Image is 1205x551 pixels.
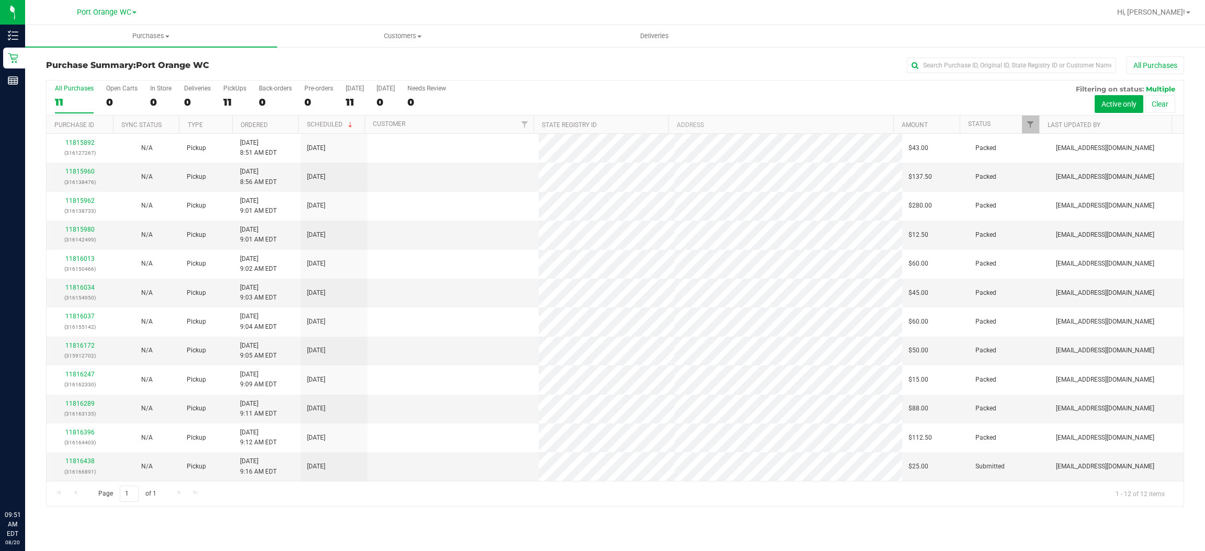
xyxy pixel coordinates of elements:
p: (316154950) [53,293,107,303]
span: $60.00 [908,317,928,327]
p: (316127267) [53,148,107,158]
inline-svg: Inventory [8,30,18,41]
a: Filter [516,116,533,133]
p: (316162330) [53,380,107,389]
span: [DATE] 9:09 AM EDT [240,370,277,389]
span: [DATE] 8:51 AM EDT [240,138,277,158]
span: [EMAIL_ADDRESS][DOMAIN_NAME] [1056,462,1154,472]
button: N/A [141,346,153,355]
span: $25.00 [908,462,928,472]
span: Not Applicable [141,463,153,470]
p: (316138476) [53,177,107,187]
p: (316155142) [53,322,107,332]
span: Customers [278,31,529,41]
button: N/A [141,462,153,472]
p: (316138733) [53,206,107,216]
div: 0 [377,96,395,108]
a: Customers [277,25,529,47]
span: Not Applicable [141,231,153,238]
span: Packed [975,259,996,269]
span: [DATE] 9:01 AM EDT [240,196,277,216]
span: $88.00 [908,404,928,414]
span: $43.00 [908,143,928,153]
span: Not Applicable [141,318,153,325]
span: Not Applicable [141,347,153,354]
button: Active only [1095,95,1143,113]
div: Back-orders [259,85,292,92]
a: 11815960 [65,168,95,175]
span: Pickup [187,288,206,298]
span: [DATE] [307,288,325,298]
a: Amount [902,121,928,129]
span: Packed [975,317,996,327]
p: 09:51 AM EDT [5,510,20,538]
div: In Store [150,85,172,92]
a: 11815980 [65,226,95,233]
span: Packed [975,346,996,355]
iframe: Resource center [10,467,42,499]
span: Packed [975,288,996,298]
p: (316166891) [53,467,107,477]
h3: Purchase Summary: [46,61,425,70]
span: [DATE] [307,143,325,153]
span: [DATE] 9:05 AM EDT [240,341,277,361]
button: N/A [141,143,153,153]
span: [DATE] 9:04 AM EDT [240,312,277,331]
div: [DATE] [377,85,395,92]
a: 11816289 [65,400,95,407]
span: Packed [975,433,996,443]
div: 11 [346,96,364,108]
a: 11816037 [65,313,95,320]
span: Pickup [187,346,206,355]
span: Not Applicable [141,260,153,267]
span: [DATE] 8:56 AM EDT [240,167,277,187]
span: [DATE] [307,346,325,355]
div: 0 [407,96,446,108]
a: Customer [373,120,405,128]
inline-svg: Reports [8,75,18,86]
span: [DATE] 9:02 AM EDT [240,254,277,274]
p: (316163135) [53,409,107,419]
div: Open Carts [106,85,138,92]
span: [DATE] [307,433,325,443]
div: Deliveries [184,85,211,92]
a: Purchase ID [54,121,94,129]
button: N/A [141,172,153,182]
span: Multiple [1146,85,1175,93]
span: Pickup [187,259,206,269]
div: Needs Review [407,85,446,92]
span: [EMAIL_ADDRESS][DOMAIN_NAME] [1056,230,1154,240]
span: Pickup [187,143,206,153]
span: [DATE] 9:11 AM EDT [240,399,277,419]
a: 11816034 [65,284,95,291]
span: Not Applicable [141,405,153,412]
span: Filtering on status: [1076,85,1144,93]
div: 0 [184,96,211,108]
span: [EMAIL_ADDRESS][DOMAIN_NAME] [1056,172,1154,182]
span: Port Orange WC [136,60,209,70]
a: 11816438 [65,457,95,465]
div: All Purchases [55,85,94,92]
span: Not Applicable [141,173,153,180]
span: $60.00 [908,259,928,269]
div: 11 [223,96,246,108]
input: 1 [120,486,139,502]
span: $15.00 [908,375,928,385]
span: $112.50 [908,433,932,443]
a: 11816396 [65,429,95,436]
span: $45.00 [908,288,928,298]
th: Address [668,116,893,134]
span: [DATE] [307,375,325,385]
span: Pickup [187,230,206,240]
div: PickUps [223,85,246,92]
span: [DATE] 9:16 AM EDT [240,456,277,476]
span: Hi, [PERSON_NAME]! [1117,8,1185,16]
span: Submitted [975,462,1005,472]
a: Sync Status [121,121,162,129]
a: 11815892 [65,139,95,146]
a: Last Updated By [1048,121,1100,129]
span: Not Applicable [141,202,153,209]
div: Pre-orders [304,85,333,92]
span: [DATE] [307,230,325,240]
button: All Purchases [1127,56,1184,74]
